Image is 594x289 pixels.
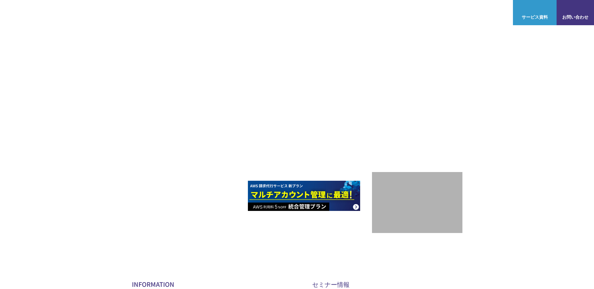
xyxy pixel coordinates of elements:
[312,280,477,289] h2: セミナー情報
[132,102,372,162] h1: AWS ジャーニーの 成功を実現
[9,5,117,20] a: AWS総合支援サービス C-Chorus NHN テコラスAWS総合支援サービス
[384,181,450,227] img: 契約件数
[382,120,453,144] p: 最上位プレミアティア サービスパートナー
[557,14,594,20] span: お問い合わせ
[248,181,360,211] img: AWS請求代行サービス 統合管理プラン
[132,69,372,96] p: AWSの導入からコスト削減、 構成・運用の最適化からデータ活用まで 規模や業種業態を問わない マネージドサービスで
[513,14,557,20] span: サービス資料
[297,9,312,16] p: 強み
[453,9,477,16] p: ナレッジ
[132,280,297,289] h2: INFORMATION
[570,5,580,12] img: お問い合わせ
[132,181,244,211] img: AWSとの戦略的協業契約 締結
[530,5,540,12] img: AWS総合支援サービス C-Chorus サービス資料
[410,120,424,129] em: AWS
[72,6,117,19] span: NHN テコラス AWS総合支援サービス
[423,9,441,16] a: 導入事例
[389,56,445,112] img: AWSプレミアティアサービスパートナー
[489,9,507,16] a: ログイン
[325,9,348,16] p: サービス
[361,9,411,16] p: 業種別ソリューション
